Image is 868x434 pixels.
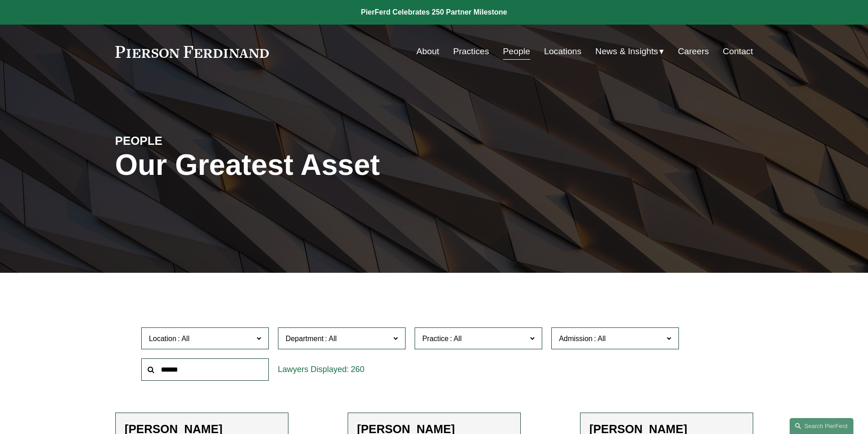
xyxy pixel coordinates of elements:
a: Practices [453,43,489,60]
a: Careers [678,43,709,60]
a: Search this site [790,418,853,434]
span: Department [286,335,324,342]
h1: Our Greatest Asset [115,148,540,182]
h4: PEOPLE [115,133,275,148]
span: Admission [559,335,593,342]
a: People [503,43,530,60]
span: Practice [422,335,449,342]
span: Location [149,335,177,342]
a: Locations [544,43,581,60]
span: 260 [351,365,365,374]
a: folder dropdown [596,43,664,60]
a: Contact [723,43,753,60]
a: About [416,43,439,60]
span: News & Insights [596,44,658,60]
